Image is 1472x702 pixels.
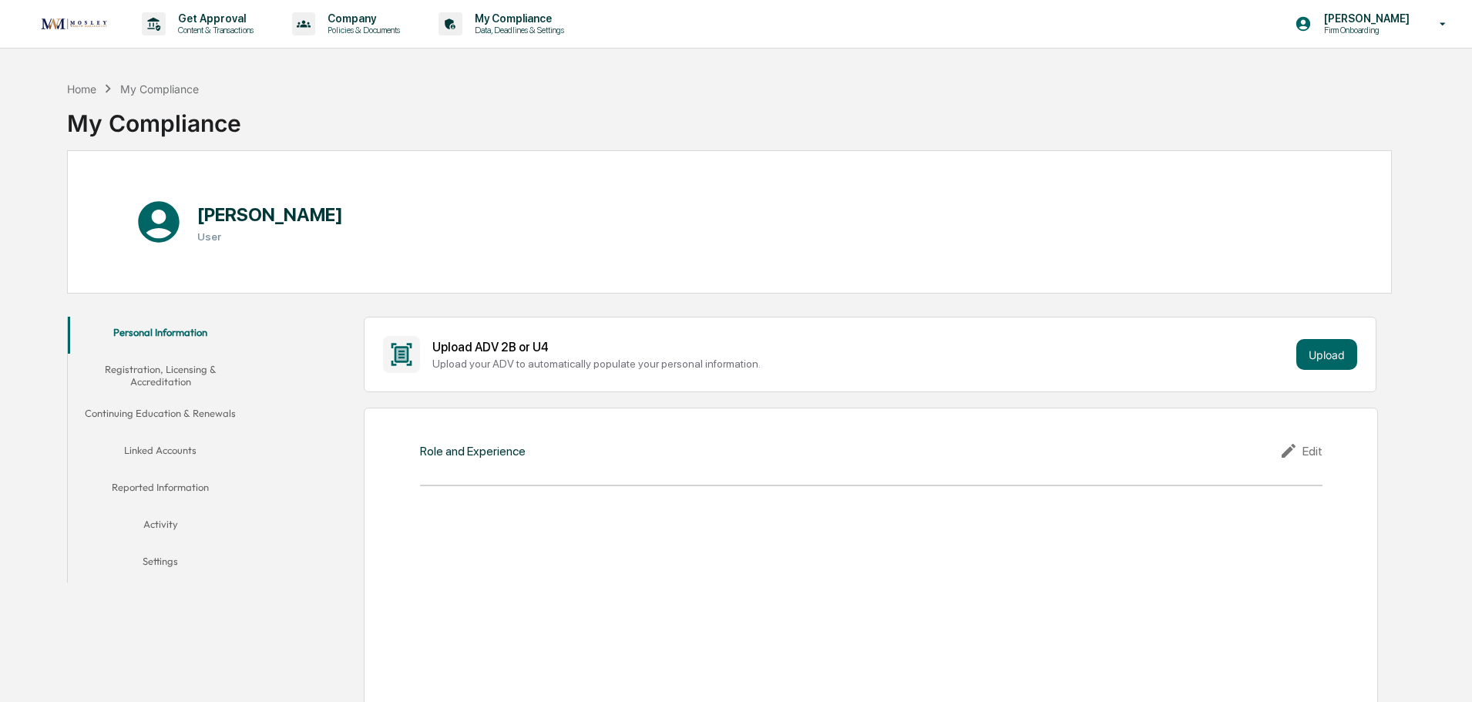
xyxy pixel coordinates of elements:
div: Upload your ADV to automatically populate your personal information. [432,358,1290,370]
div: My Compliance [67,97,241,137]
button: Activity [68,509,253,546]
iframe: Open customer support [1423,651,1464,693]
p: Data, Deadlines & Settings [462,25,572,35]
h3: User [197,230,343,243]
button: Reported Information [68,472,253,509]
button: Linked Accounts [68,435,253,472]
p: Policies & Documents [315,25,408,35]
button: Personal Information [68,317,253,354]
p: Get Approval [166,12,261,25]
p: My Compliance [462,12,572,25]
div: Home [67,82,96,96]
div: Role and Experience [420,444,526,458]
button: Continuing Education & Renewals [68,398,253,435]
img: logo [37,14,111,34]
button: Registration, Licensing & Accreditation [68,354,253,398]
h1: [PERSON_NAME] [197,203,343,226]
div: Upload ADV 2B or U4 [432,340,1290,354]
p: Content & Transactions [166,25,261,35]
button: Settings [68,546,253,583]
div: Edit [1279,442,1322,460]
div: My Compliance [120,82,199,96]
p: Company [315,12,408,25]
p: Firm Onboarding [1312,25,1417,35]
button: Upload [1296,339,1357,370]
p: [PERSON_NAME] [1312,12,1417,25]
div: secondary tabs example [68,317,253,583]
